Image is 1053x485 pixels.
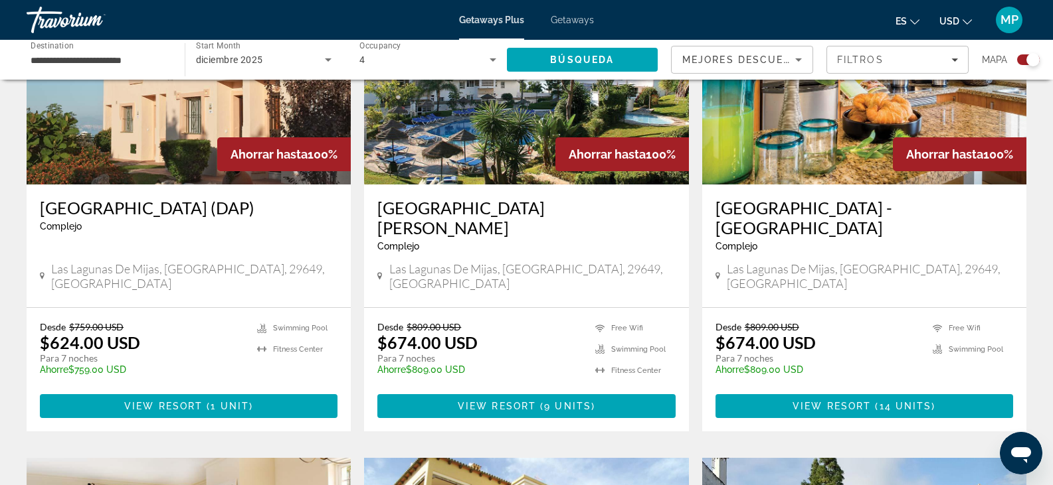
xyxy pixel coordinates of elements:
[31,52,167,68] input: Select destination
[377,364,406,375] span: Ahorre
[51,261,337,291] span: Las Lagunas de Mijas, [GEOGRAPHIC_DATA], 29649, [GEOGRAPHIC_DATA]
[40,221,82,232] span: Complejo
[871,401,935,411] span: ( )
[377,364,581,375] p: $809.00 USD
[939,16,959,27] span: USD
[231,147,308,161] span: Ahorrar hasta
[837,54,884,65] span: Filtros
[40,332,140,352] p: $624.00 USD
[40,321,66,332] span: Desde
[745,321,799,332] span: $809.00 USD
[716,352,919,364] p: Para 7 noches
[949,345,1003,354] span: Swimming Pool
[211,401,249,411] span: 1 unit
[217,137,351,171] div: 100%
[880,401,932,411] span: 14 units
[716,321,741,332] span: Desde
[389,261,676,291] span: Las Lagunas de Mijas, [GEOGRAPHIC_DATA], 29649, [GEOGRAPHIC_DATA]
[716,332,816,352] p: $674.00 USD
[611,345,666,354] span: Swimming Pool
[31,40,74,50] span: Destination
[716,394,1013,418] button: View Resort(14 units)
[893,137,1026,171] div: 100%
[716,364,919,375] p: $809.00 USD
[896,16,907,27] span: es
[611,366,661,375] span: Fitness Center
[793,401,871,411] span: View Resort
[407,321,461,332] span: $809.00 USD
[69,321,124,332] span: $759.00 USD
[377,394,675,418] button: View Resort(9 units)
[1001,13,1018,27] span: MP
[458,401,536,411] span: View Resort
[982,50,1007,69] span: Mapa
[359,54,365,65] span: 4
[716,198,1013,238] a: [GEOGRAPHIC_DATA] - [GEOGRAPHIC_DATA]
[716,364,744,375] span: Ahorre
[507,48,658,72] button: Search
[459,15,524,25] a: Getaways Plus
[273,345,323,354] span: Fitness Center
[27,3,159,37] a: Travorium
[40,198,337,218] a: [GEOGRAPHIC_DATA] (DAP)
[196,41,240,50] span: Start Month
[40,352,244,364] p: Para 7 noches
[377,332,478,352] p: $674.00 USD
[40,364,68,375] span: Ahorre
[359,41,401,50] span: Occupancy
[377,198,675,238] a: [GEOGRAPHIC_DATA][PERSON_NAME]
[949,324,981,332] span: Free Wifi
[377,321,403,332] span: Desde
[544,401,591,411] span: 9 units
[716,241,757,251] span: Complejo
[124,401,203,411] span: View Resort
[377,352,581,364] p: Para 7 noches
[1000,432,1042,474] iframe: Botón para iniciar la ventana de mensajería
[682,54,815,65] span: Mejores descuentos
[992,6,1026,34] button: User Menu
[906,147,983,161] span: Ahorrar hasta
[273,324,328,332] span: Swimming Pool
[196,54,263,65] span: diciembre 2025
[826,46,969,74] button: Filters
[727,261,1013,291] span: Las Lagunas de Mijas, [GEOGRAPHIC_DATA], 29649, [GEOGRAPHIC_DATA]
[682,52,802,68] mat-select: Sort by
[896,11,919,31] button: Change language
[550,54,614,65] span: Búsqueda
[551,15,594,25] a: Getaways
[569,147,646,161] span: Ahorrar hasta
[40,364,244,375] p: $759.00 USD
[939,11,972,31] button: Change currency
[536,401,595,411] span: ( )
[203,401,253,411] span: ( )
[377,241,419,251] span: Complejo
[555,137,689,171] div: 100%
[611,324,643,332] span: Free Wifi
[40,394,337,418] button: View Resort(1 unit)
